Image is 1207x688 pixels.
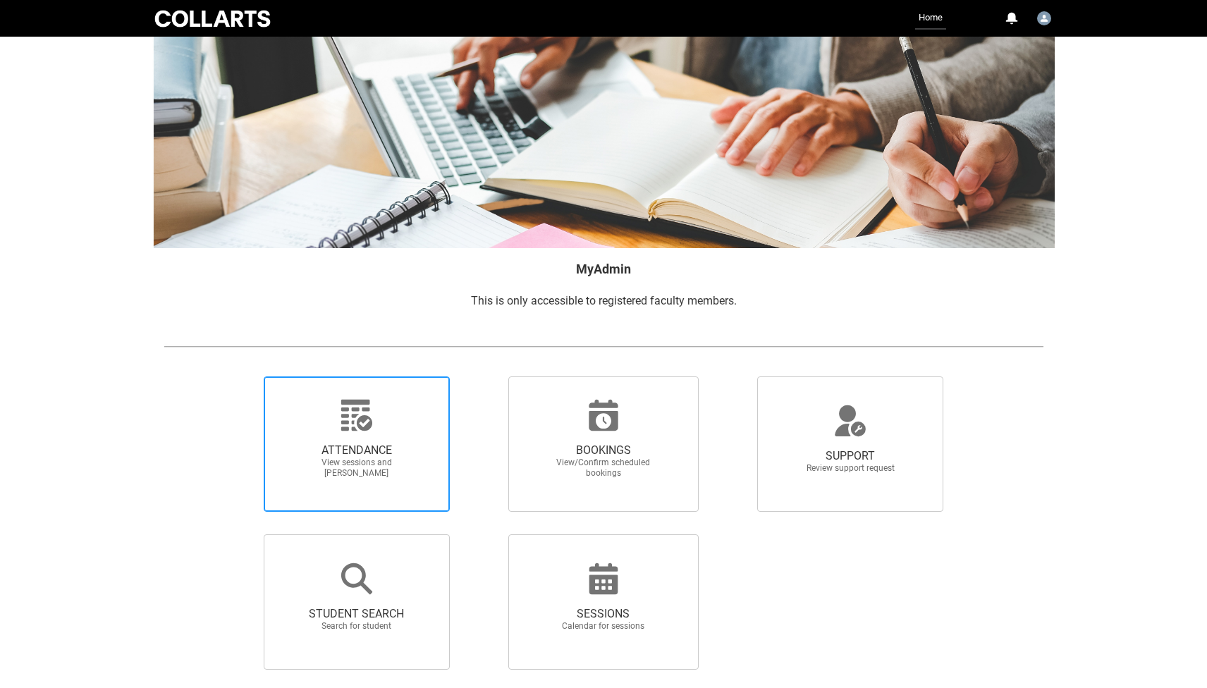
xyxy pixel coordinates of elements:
span: ATTENDANCE [295,443,419,457]
span: Calendar for sessions [541,621,666,632]
span: STUDENT SEARCH [295,607,419,621]
h2: MyAdmin [164,259,1043,278]
span: View/Confirm scheduled bookings [541,457,666,479]
button: User Profile Faculty.sfreeman [1034,6,1055,28]
img: Faculty.sfreeman [1037,11,1051,25]
span: BOOKINGS [541,443,666,457]
span: Review support request [788,463,912,474]
img: REDU_GREY_LINE [164,339,1043,354]
span: View sessions and [PERSON_NAME] [295,457,419,479]
span: SUPPORT [788,449,912,463]
span: This is only accessible to registered faculty members. [471,294,737,307]
span: Search for student [295,621,419,632]
span: SESSIONS [541,607,666,621]
a: Home [915,7,946,30]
